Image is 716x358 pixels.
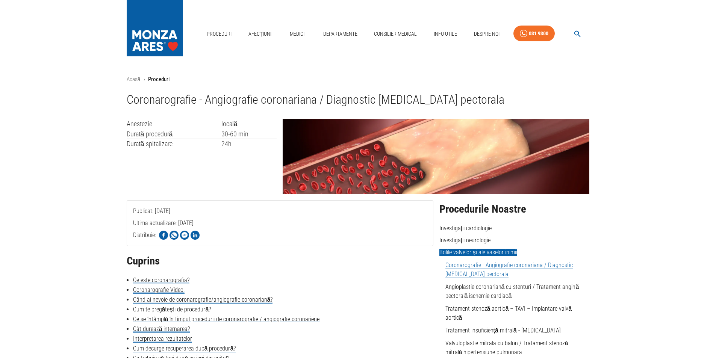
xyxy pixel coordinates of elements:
a: Când ai nevoie de coronarografie/angiografie coronariană? [133,296,273,304]
a: Coronarografie Video: [133,286,185,294]
a: Tratament insuficiență mitrală - [MEDICAL_DATA] [445,327,561,334]
a: Ce se întâmplă în timpul procedurii de coronarografie / angiografie coronariene [133,316,320,323]
a: Medici [285,26,309,42]
a: Info Utile [431,26,460,42]
a: Tratament stenoză aortică – TAVI – Implantare valvă aortică [445,305,572,321]
span: Ultima actualizare: [DATE] [133,219,194,257]
img: Share on Facebook Messenger [180,231,189,240]
td: 24h [221,139,277,149]
li: › [144,75,145,84]
a: Acasă [127,76,141,83]
img: Share on Facebook [159,231,168,240]
p: Proceduri [148,75,170,84]
span: Bolile valvelor și ale vaselor inimii [439,249,517,256]
p: Distribuie: [133,231,156,240]
a: Proceduri [204,26,235,42]
h2: Cuprins [127,255,433,267]
a: Cât durează internarea? [133,325,190,333]
a: Ce este coronarografia? [133,276,189,284]
img: Share on WhatsApp [170,231,179,240]
a: Valvuloplastie mitrala cu balon / Tratament stenoză mitrală hipertensiune pulmonara [445,340,568,356]
td: locală [221,119,277,129]
a: 031 9300 [513,26,555,42]
img: Coronarografie - Angiografie coronariana | MONZA ARES [283,119,589,194]
a: Afecțiuni [245,26,275,42]
td: Anestezie [127,119,221,129]
span: Investigații neurologie [439,237,490,244]
h2: Procedurile Noastre [439,203,590,215]
a: Interpretarea rezultatelor [133,335,192,343]
img: Share on LinkedIn [191,231,200,240]
span: Publicat: [DATE] [133,207,170,245]
td: Durată procedură [127,129,221,139]
a: Consilier Medical [371,26,420,42]
span: Investigații cardiologie [439,225,492,232]
td: Durată spitalizare [127,139,221,149]
a: Departamente [320,26,360,42]
a: Coronarografie - Angiografie coronariana / Diagnostic [MEDICAL_DATA] pectorala [445,261,573,278]
a: Angioplastie coronariană cu stenturi / Tratament angină pectorală ischemie cardiacă [445,283,579,299]
a: Despre Noi [471,26,503,42]
div: 031 9300 [529,29,548,38]
nav: breadcrumb [127,75,590,84]
td: 30-60 min [221,129,277,139]
h1: Coronarografie - Angiografie coronariana / Diagnostic [MEDICAL_DATA] pectorala [127,93,590,110]
a: Cum decurge recuperarea după procedură? [133,345,236,352]
a: Cum te pregătești de procedură? [133,306,211,313]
